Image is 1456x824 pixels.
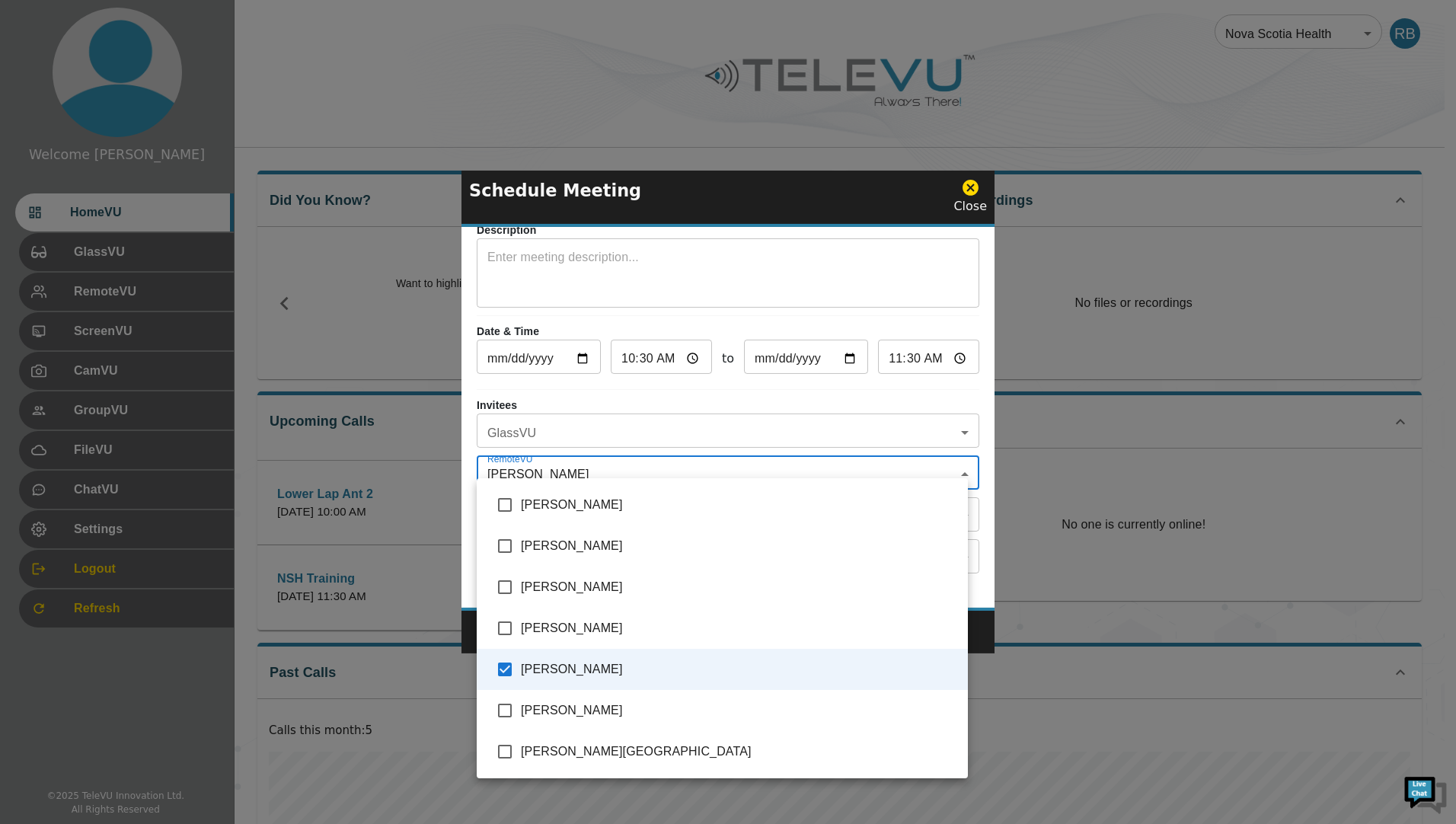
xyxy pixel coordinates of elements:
span: [PERSON_NAME] [521,578,956,596]
div: Minimize live chat window [250,8,286,44]
span: [PERSON_NAME] [521,537,956,555]
textarea: Type your message and hit 'Enter' [8,416,290,469]
span: We're online! [88,192,210,346]
span: [PERSON_NAME] [521,496,956,514]
img: d_736959983_company_1615157101543_736959983 [26,71,64,109]
span: [PERSON_NAME] [521,660,956,679]
div: Chat with us now [79,80,256,100]
span: [PERSON_NAME][GEOGRAPHIC_DATA] [521,743,956,761]
span: [PERSON_NAME] [521,619,956,637]
img: Chat Widget [1403,771,1448,816]
span: [PERSON_NAME] [521,701,956,720]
